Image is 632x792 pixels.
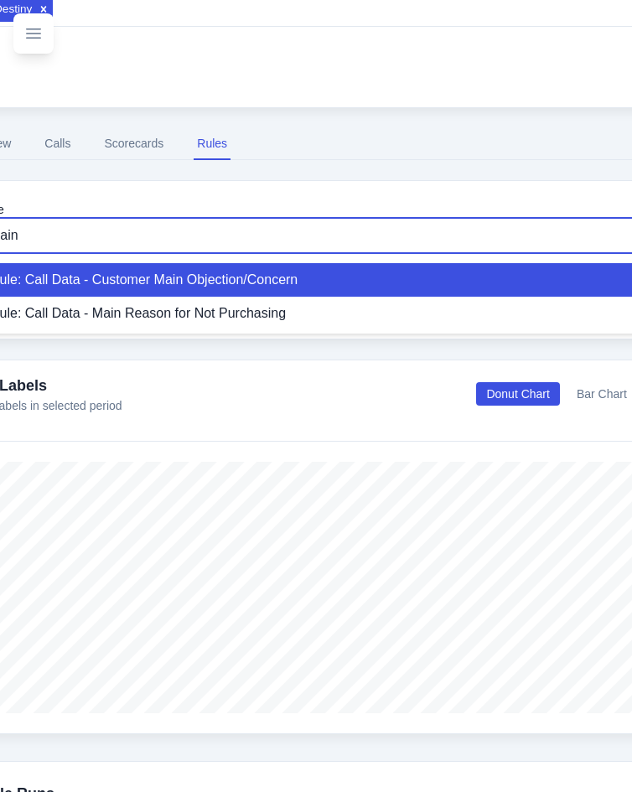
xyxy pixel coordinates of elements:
[101,128,167,160] button: Scorecards
[476,382,559,406] button: Donut Chart
[194,128,231,160] button: Rules
[13,13,54,54] button: Toggle sidebar
[41,128,74,160] button: Calls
